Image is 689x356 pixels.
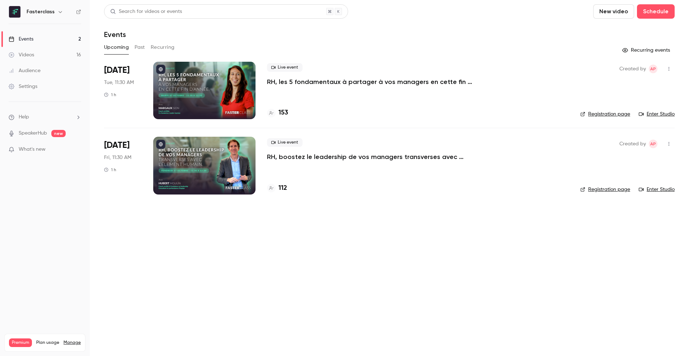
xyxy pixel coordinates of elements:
a: Registration page [580,111,630,118]
div: Oct 17 Fri, 11:30 AM (Europe/Paris) [104,137,142,194]
div: Settings [9,83,37,90]
h6: Fasterclass [27,8,55,15]
span: Premium [9,338,32,347]
a: Enter Studio [639,111,675,118]
span: [DATE] [104,65,130,76]
a: 112 [267,183,287,193]
span: [DATE] [104,140,130,151]
a: Enter Studio [639,186,675,193]
span: Plan usage [36,340,59,346]
li: help-dropdown-opener [9,113,81,121]
div: 1 h [104,92,116,98]
a: RH, les 5 fondamentaux à partager à vos managers en cette fin d’année. [267,78,482,86]
a: 153 [267,108,288,118]
span: Created by [619,65,646,73]
a: RH, boostez le leadership de vos managers transverses avec l’Élement Humain. [267,153,482,161]
div: Oct 7 Tue, 11:30 AM (Europe/Paris) [104,62,142,119]
button: Past [135,42,145,53]
div: Events [9,36,33,43]
button: Schedule [637,4,675,19]
button: New video [593,4,634,19]
button: Recurring events [619,44,675,56]
span: Fri, 11:30 AM [104,154,131,161]
div: 1 h [104,167,116,173]
span: Amory Panné [649,140,657,148]
button: Upcoming [104,42,129,53]
span: AP [650,65,656,73]
span: Amory Panné [649,65,657,73]
img: Fasterclass [9,6,20,18]
span: Created by [619,140,646,148]
a: Manage [64,340,81,346]
a: Registration page [580,186,630,193]
h4: 153 [278,108,288,118]
button: Recurring [151,42,175,53]
div: Audience [9,67,41,74]
span: Live event [267,138,303,147]
h1: Events [104,30,126,39]
span: AP [650,140,656,148]
div: Search for videos or events [110,8,182,15]
span: new [51,130,66,137]
span: Tue, 11:30 AM [104,79,134,86]
span: What's new [19,146,46,153]
a: SpeakerHub [19,130,47,137]
h4: 112 [278,183,287,193]
div: Videos [9,51,34,58]
span: Live event [267,63,303,72]
span: Help [19,113,29,121]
